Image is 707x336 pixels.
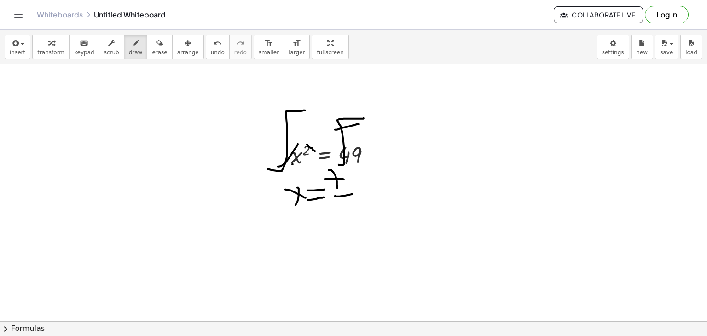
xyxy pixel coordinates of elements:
[152,49,167,56] span: erase
[69,35,99,59] button: keyboardkeypad
[264,38,273,49] i: format_size
[213,38,222,49] i: undo
[229,35,252,59] button: redoredo
[37,49,64,56] span: transform
[292,38,301,49] i: format_size
[74,49,94,56] span: keypad
[259,49,279,56] span: smaller
[206,35,230,59] button: undoundo
[99,35,124,59] button: scrub
[129,49,143,56] span: draw
[562,11,635,19] span: Collaborate Live
[685,49,697,56] span: load
[177,49,199,56] span: arrange
[660,49,673,56] span: save
[655,35,678,59] button: save
[597,35,629,59] button: settings
[317,49,343,56] span: fullscreen
[80,38,88,49] i: keyboard
[554,6,643,23] button: Collaborate Live
[11,7,26,22] button: Toggle navigation
[124,35,148,59] button: draw
[284,35,310,59] button: format_sizelarger
[104,49,119,56] span: scrub
[631,35,653,59] button: new
[680,35,702,59] button: load
[636,49,648,56] span: new
[172,35,204,59] button: arrange
[211,49,225,56] span: undo
[32,35,70,59] button: transform
[312,35,348,59] button: fullscreen
[37,10,83,19] a: Whiteboards
[10,49,25,56] span: insert
[289,49,305,56] span: larger
[5,35,30,59] button: insert
[234,49,247,56] span: redo
[602,49,624,56] span: settings
[254,35,284,59] button: format_sizesmaller
[147,35,172,59] button: erase
[236,38,245,49] i: redo
[645,6,689,23] button: Log in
